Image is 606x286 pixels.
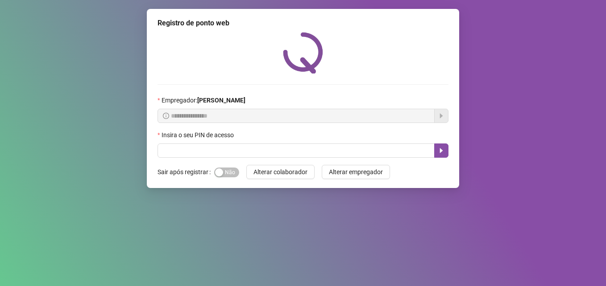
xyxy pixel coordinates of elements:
span: Alterar colaborador [253,167,307,177]
img: QRPoint [283,32,323,74]
div: Registro de ponto web [158,18,448,29]
span: caret-right [438,147,445,154]
button: Alterar colaborador [246,165,315,179]
span: info-circle [163,113,169,119]
label: Insira o seu PIN de acesso [158,130,240,140]
span: Alterar empregador [329,167,383,177]
label: Sair após registrar [158,165,214,179]
button: Alterar empregador [322,165,390,179]
strong: [PERSON_NAME] [197,97,245,104]
span: Empregador : [162,95,245,105]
